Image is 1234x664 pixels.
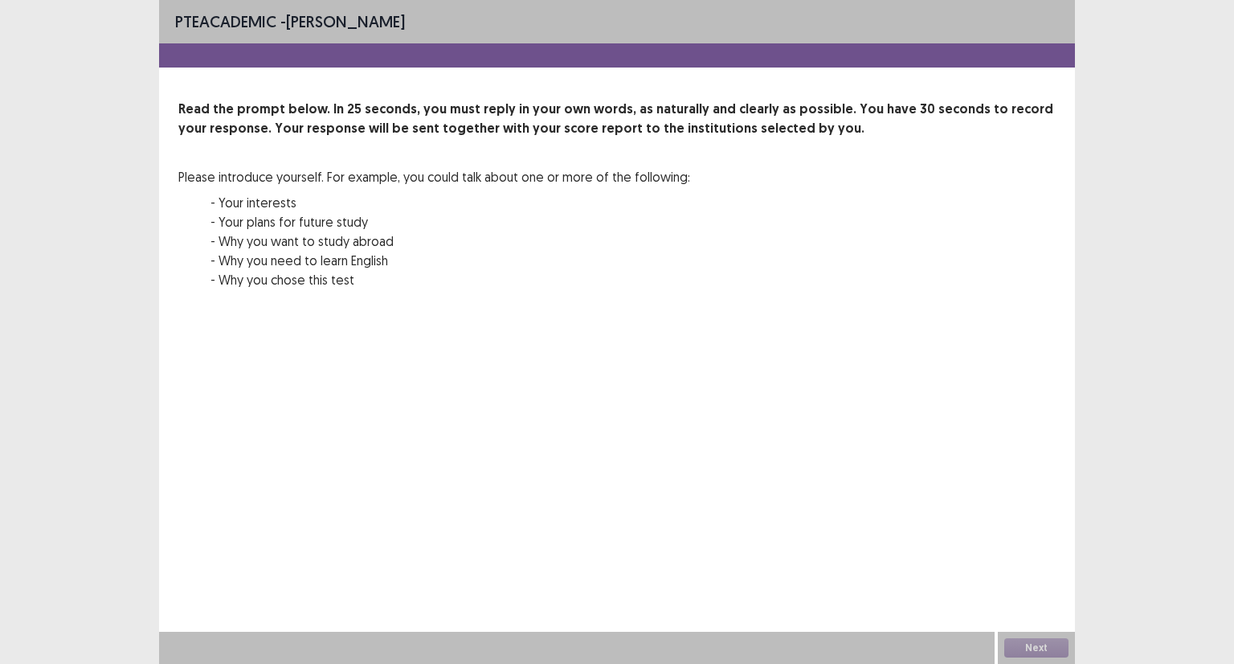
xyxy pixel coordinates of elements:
[210,212,690,232] p: - Your plans for future study
[175,11,276,31] span: PTE academic
[175,10,405,34] p: - [PERSON_NAME]
[210,232,690,251] p: - Why you want to study abroad
[178,167,690,186] p: Please introduce yourself. For example, you could talk about one or more of the following:
[178,100,1056,138] p: Read the prompt below. In 25 seconds, you must reply in your own words, as naturally and clearly ...
[210,270,690,289] p: - Why you chose this test
[210,193,690,212] p: - Your interests
[210,251,690,270] p: - Why you need to learn English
